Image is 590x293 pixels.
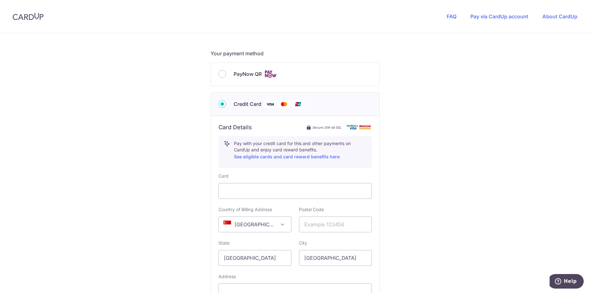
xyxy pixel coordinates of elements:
a: About CardUp [542,13,577,20]
span: Credit Card [234,100,261,108]
a: Pay via CardUp account [470,13,528,20]
span: Secure 256-bit SSL [313,125,342,130]
span: PayNow QR [234,70,262,78]
label: City [299,240,307,246]
img: Union Pay [292,100,304,108]
img: Visa [264,100,277,108]
img: CardUp [13,13,44,20]
img: Mastercard [278,100,290,108]
h6: Card Details [218,124,252,131]
a: See eligible cards and card reward benefits here [234,154,340,159]
img: card secure [347,125,372,130]
div: PayNow QR Cards logo [218,70,372,78]
label: State [218,240,229,246]
span: Singapore [219,217,291,232]
label: Address [218,273,236,280]
div: Credit Card Visa Mastercard Union Pay [218,100,372,108]
img: Cards logo [264,70,277,78]
iframe: Opens a widget where you can find more information [550,274,584,290]
h5: Your payment method [211,50,380,57]
span: Singapore [218,217,291,232]
p: Pay with your credit card for this and other payments on CardUp and enjoy card reward benefits. [234,140,367,161]
iframe: Secure card payment input frame [224,187,367,195]
input: Example 123456 [299,217,372,232]
label: Postal Code [299,206,324,213]
label: Card [218,173,229,179]
label: Country of Billing Address [218,206,272,213]
a: FAQ [447,13,456,20]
